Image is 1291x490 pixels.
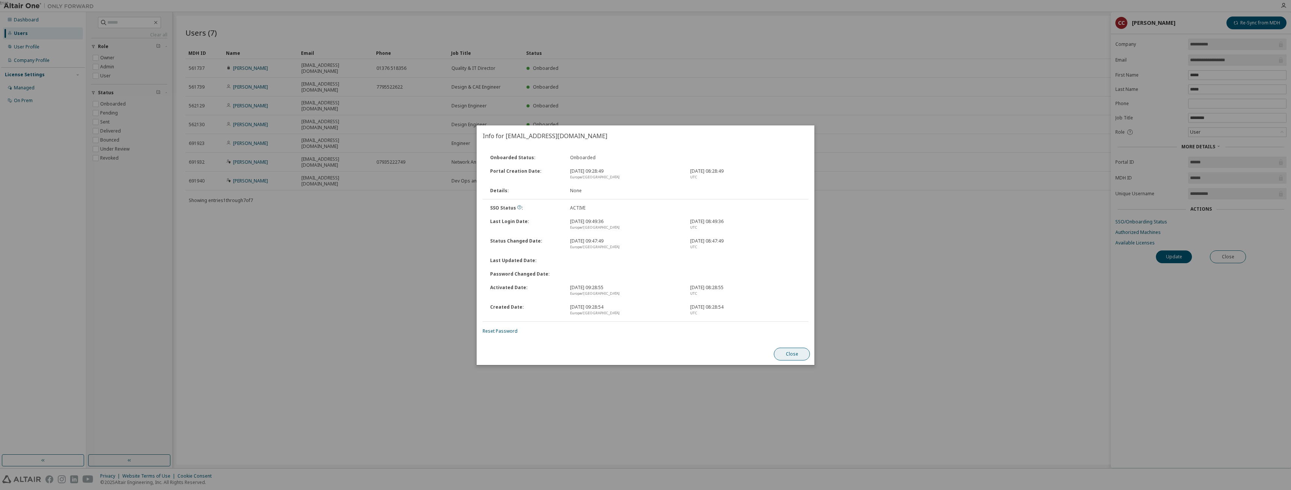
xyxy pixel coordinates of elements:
div: None [566,188,686,194]
div: Onboarded Status : [486,155,566,161]
div: Europe/[GEOGRAPHIC_DATA] [570,291,681,297]
div: [DATE] 08:47:49 [686,238,806,250]
div: [DATE] 09:47:49 [566,238,686,250]
div: UTC [690,174,801,180]
div: [DATE] 09:28:49 [566,168,686,180]
div: UTC [690,244,801,250]
div: SSO Status : [486,205,566,211]
div: ACTIVE [566,205,686,211]
div: UTC [690,310,801,316]
div: [DATE] 08:28:54 [686,304,806,316]
div: [DATE] 09:28:55 [566,285,686,297]
div: Last Login Date : [486,219,566,231]
div: Portal Creation Date : [486,168,566,180]
button: Close [774,348,810,360]
div: Europe/[GEOGRAPHIC_DATA] [570,310,681,316]
div: UTC [690,225,801,231]
div: Password Changed Date : [486,271,566,277]
div: Created Date : [486,304,566,316]
div: Activated Date : [486,285,566,297]
div: Last Updated Date : [486,258,566,264]
div: Europe/[GEOGRAPHIC_DATA] [570,225,681,231]
div: Europe/[GEOGRAPHIC_DATA] [570,174,681,180]
div: UTC [690,291,801,297]
div: Onboarded [566,155,686,161]
div: Details : [486,188,566,194]
div: [DATE] 08:28:55 [686,285,806,297]
div: [DATE] 08:49:36 [686,219,806,231]
div: Europe/[GEOGRAPHIC_DATA] [570,244,681,250]
div: [DATE] 09:49:36 [566,219,686,231]
div: [DATE] 08:28:49 [686,168,806,180]
div: [DATE] 09:28:54 [566,304,686,316]
a: Reset Password [483,328,518,334]
div: Status Changed Date : [486,238,566,250]
h2: Info for [EMAIL_ADDRESS][DOMAIN_NAME] [477,125,814,146]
